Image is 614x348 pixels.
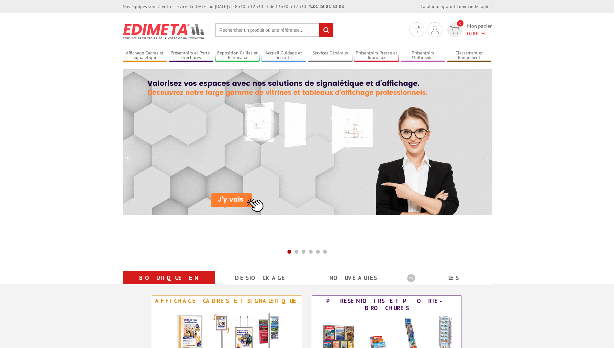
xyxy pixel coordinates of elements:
[467,30,477,37] span: 0,00
[215,50,260,61] a: Exposition Grilles et Panneaux
[446,22,492,37] a: devis rapide 0 Mon panier 0,00€ HT
[431,26,439,34] img: devis rapide
[154,297,300,305] div: Affichage Cadres et Signalétique
[467,22,492,37] span: Mon panier
[308,50,352,61] a: Services Généraux
[447,50,492,61] a: Classement et Rangement
[420,4,455,9] a: Catalogue gratuit
[456,4,492,9] a: Commande rapide
[407,272,488,285] b: Les promotions
[215,23,333,37] input: Rechercher un produit ou une référence...
[420,3,492,10] div: |
[169,50,214,61] a: Présentoirs et Porte-brochures
[414,26,420,34] img: devis rapide
[457,20,463,27] span: 0
[123,3,344,10] div: Nos équipes sont à votre service du [DATE] au [DATE] de 8h30 à 12h30 et de 13h30 à 17h30
[467,30,492,37] span: € HT
[314,297,460,312] div: Présentoirs et Porte-brochures
[407,272,484,296] a: Les promotions
[309,4,344,9] strong: 01 46 81 33 03
[354,50,399,61] a: Présentoirs Presse et Journaux
[223,272,299,284] a: Destockage
[123,50,167,61] a: Affichage Cadres et Signalétique
[450,26,459,34] img: devis rapide
[315,272,392,284] a: nouveautés
[123,19,205,43] img: Présentoir, panneau, stand - Edimeta - PLV, affichage, mobilier bureau, entreprise
[262,50,306,61] a: Accueil Guidage et Sécurité
[401,50,445,61] a: Présentoirs Multimédia
[319,23,333,37] input: rechercher
[130,272,207,296] a: Boutique en ligne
